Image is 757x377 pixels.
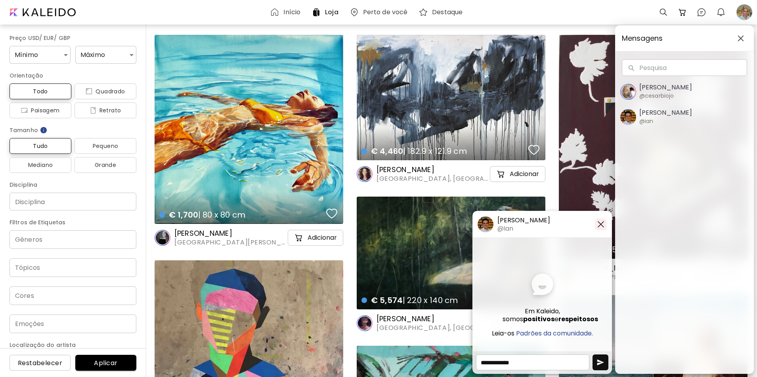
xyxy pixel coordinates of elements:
[639,83,692,91] h5: [PERSON_NAME]
[639,117,653,125] h6: @ian
[492,330,514,337] h5: Leia-os
[639,91,674,100] h6: @cesarbiojo
[497,216,550,225] h5: [PERSON_NAME]
[622,32,728,45] span: Mensagens
[593,354,608,370] button: chat.message.sendMessage
[527,271,558,301] img: messageSectionZeroState
[596,358,604,366] img: airplane.svg
[523,314,554,324] strong: positivos
[497,225,550,233] h5: @Ian
[734,32,747,45] button: closeChatList
[639,109,692,117] h5: [PERSON_NAME]
[738,35,744,42] img: closeChatList
[516,330,593,337] h5: Padrões da comunidade.
[558,314,598,324] strong: respeitosos
[503,307,582,323] h5: Em Kaleido, somos e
